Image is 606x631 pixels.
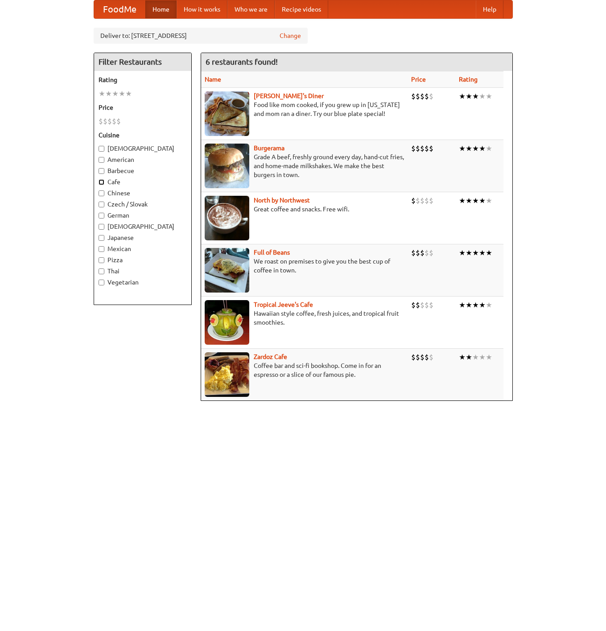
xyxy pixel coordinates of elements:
[472,144,479,153] li: ★
[205,361,404,379] p: Coffee bar and sci-fi bookshop. Come in for an espresso or a slice of our famous pie.
[205,352,249,397] img: zardoz.jpg
[416,91,420,101] li: $
[472,352,479,362] li: ★
[112,89,119,99] li: ★
[99,267,187,276] label: Thai
[107,116,112,126] li: $
[420,91,425,101] li: $
[99,189,187,198] label: Chinese
[103,116,107,126] li: $
[99,177,187,186] label: Cafe
[254,144,284,152] a: Burgerama
[472,300,479,310] li: ★
[99,179,104,185] input: Cafe
[94,0,145,18] a: FoodMe
[476,0,503,18] a: Help
[99,116,103,126] li: $
[479,91,486,101] li: ★
[206,58,278,66] ng-pluralize: 6 restaurants found!
[205,309,404,327] p: Hawaiian style coffee, fresh juices, and tropical fruit smoothies.
[205,300,249,345] img: jeeves.jpg
[416,196,420,206] li: $
[99,256,187,264] label: Pizza
[205,100,404,118] p: Food like mom cooked, if you grew up in [US_STATE] and mom ran a diner. Try our blue plate special!
[99,157,104,163] input: American
[205,248,249,293] img: beans.jpg
[429,352,433,362] li: $
[459,91,466,101] li: ★
[420,352,425,362] li: $
[425,91,429,101] li: $
[472,91,479,101] li: ★
[486,91,492,101] li: ★
[254,301,313,308] a: Tropical Jeeve's Cafe
[112,116,116,126] li: $
[411,196,416,206] li: $
[479,144,486,153] li: ★
[479,248,486,258] li: ★
[472,248,479,258] li: ★
[177,0,227,18] a: How it works
[420,300,425,310] li: $
[425,248,429,258] li: $
[119,89,125,99] li: ★
[429,300,433,310] li: $
[254,92,324,99] a: [PERSON_NAME]'s Diner
[105,89,112,99] li: ★
[466,144,472,153] li: ★
[420,248,425,258] li: $
[275,0,328,18] a: Recipe videos
[205,205,404,214] p: Great coffee and snacks. Free wifi.
[429,196,433,206] li: $
[99,257,104,263] input: Pizza
[99,200,187,209] label: Czech / Slovak
[99,222,187,231] label: [DEMOGRAPHIC_DATA]
[411,300,416,310] li: $
[466,248,472,258] li: ★
[411,248,416,258] li: $
[459,144,466,153] li: ★
[99,103,187,112] h5: Price
[99,268,104,274] input: Thai
[280,31,301,40] a: Change
[425,196,429,206] li: $
[254,197,310,204] a: North by Northwest
[205,76,221,83] a: Name
[420,144,425,153] li: $
[125,89,132,99] li: ★
[411,76,426,83] a: Price
[205,196,249,240] img: north.jpg
[254,249,290,256] b: Full of Beans
[479,352,486,362] li: ★
[459,196,466,206] li: ★
[99,131,187,140] h5: Cuisine
[459,352,466,362] li: ★
[486,144,492,153] li: ★
[425,352,429,362] li: $
[99,233,187,242] label: Japanese
[411,352,416,362] li: $
[94,28,308,44] div: Deliver to: [STREET_ADDRESS]
[416,352,420,362] li: $
[466,352,472,362] li: ★
[466,196,472,206] li: ★
[486,248,492,258] li: ★
[429,91,433,101] li: $
[99,235,104,241] input: Japanese
[99,144,187,153] label: [DEMOGRAPHIC_DATA]
[99,246,104,252] input: Mexican
[254,353,287,360] a: Zardoz Cafe
[459,248,466,258] li: ★
[99,202,104,207] input: Czech / Slovak
[486,300,492,310] li: ★
[416,300,420,310] li: $
[94,53,191,71] h4: Filter Restaurants
[416,144,420,153] li: $
[116,116,121,126] li: $
[145,0,177,18] a: Home
[205,257,404,275] p: We roast on premises to give you the best cup of coffee in town.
